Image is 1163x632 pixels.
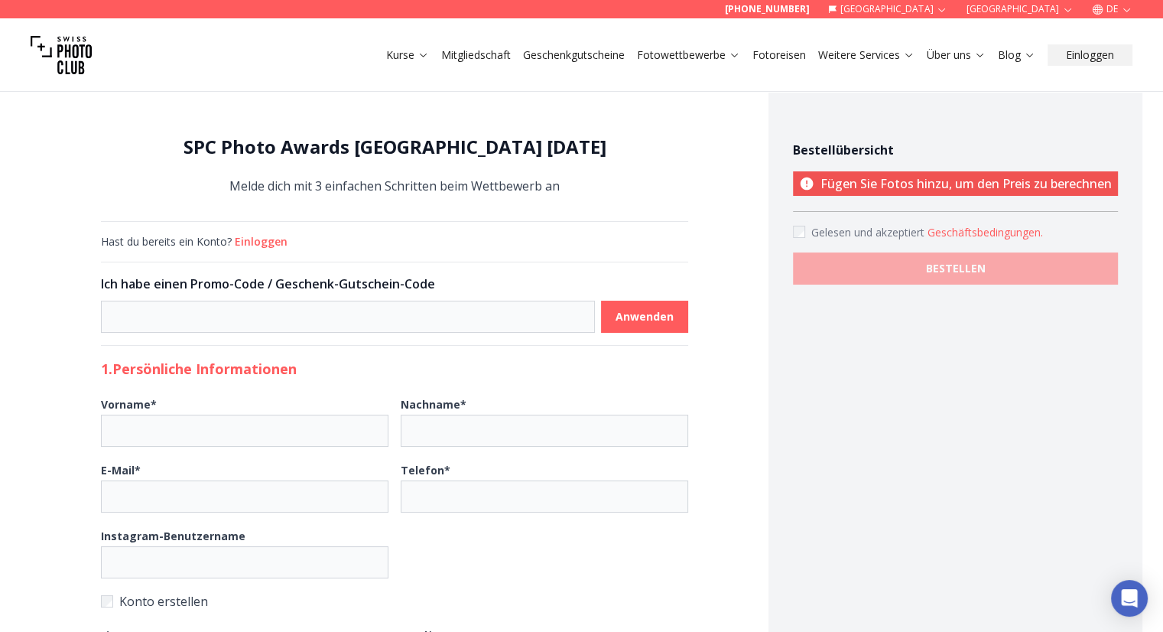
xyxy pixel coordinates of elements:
a: Über uns [927,47,986,63]
b: Nachname * [401,397,466,412]
button: Blog [992,44,1041,66]
button: Anwenden [601,301,688,333]
input: E-Mail* [101,481,388,513]
div: Melde dich mit 3 einfachen Schritten beim Wettbewerb an [101,135,688,197]
input: Accept terms [793,226,805,238]
a: Weitere Services [818,47,914,63]
div: Open Intercom Messenger [1111,580,1148,617]
button: BESTELLEN [793,252,1118,285]
a: Fotoreisen [752,47,806,63]
input: Instagram-Benutzername [101,546,388,578]
b: Telefon * [401,463,450,477]
span: Gelesen und akzeptiert [811,225,927,239]
button: Fotowettbewerbe [631,44,746,66]
label: Konto erstellen [101,591,688,612]
button: Einloggen [235,234,288,249]
input: Nachname* [401,415,688,447]
h1: SPC Photo Awards [GEOGRAPHIC_DATA] [DATE] [101,135,688,159]
h2: 1. Persönliche Informationen [101,358,688,380]
input: Konto erstellen [101,595,113,608]
a: Geschenkgutscheine [523,47,625,63]
a: Mitgliedschaft [441,47,511,63]
b: Anwenden [616,309,674,324]
a: Blog [998,47,1035,63]
b: Instagram-Benutzername [101,529,245,543]
div: Hast du bereits ein Konto? [101,234,688,249]
b: Vorname * [101,397,157,412]
button: Über uns [921,44,992,66]
a: Fotowettbewerbe [637,47,740,63]
a: Kurse [386,47,429,63]
button: Geschenkgutscheine [517,44,631,66]
input: Telefon* [401,481,688,513]
button: Einloggen [1048,44,1132,66]
b: E-Mail * [101,463,141,477]
b: BESTELLEN [926,261,986,276]
button: Fotoreisen [746,44,812,66]
h4: Bestellübersicht [793,141,1118,159]
a: [PHONE_NUMBER] [725,3,810,15]
img: Swiss photo club [31,24,92,86]
button: Kurse [380,44,435,66]
h3: Ich habe einen Promo-Code / Geschenk-Gutschein-Code [101,275,688,293]
input: Vorname* [101,415,388,447]
button: Mitgliedschaft [435,44,517,66]
button: Weitere Services [812,44,921,66]
p: Fügen Sie Fotos hinzu, um den Preis zu berechnen [793,171,1118,196]
button: Accept termsGelesen und akzeptiert [927,225,1043,240]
